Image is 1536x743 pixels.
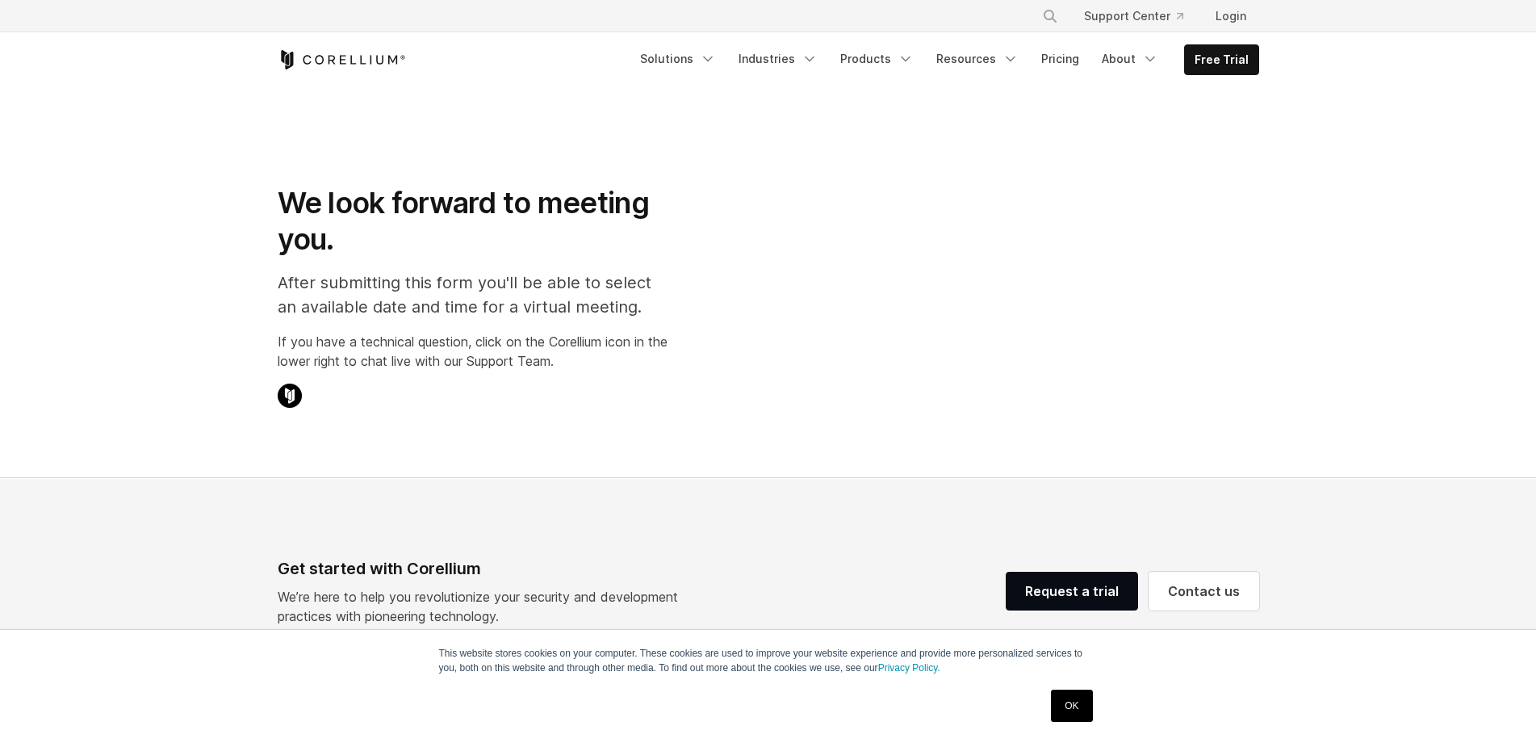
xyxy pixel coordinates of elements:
a: Solutions [630,44,726,73]
p: If you have a technical question, click on the Corellium icon in the lower right to chat live wit... [278,332,668,371]
a: Login [1203,2,1259,31]
a: OK [1051,690,1092,722]
a: Industries [729,44,827,73]
a: Pricing [1032,44,1089,73]
div: Navigation Menu [1023,2,1259,31]
h1: We look forward to meeting you. [278,185,668,258]
img: Corellium Chat Icon [278,384,302,408]
div: Navigation Menu [630,44,1259,75]
button: Search [1036,2,1065,31]
a: Corellium Home [278,50,406,69]
div: Get started with Corellium [278,556,691,581]
a: Privacy Policy. [878,662,940,674]
a: Free Trial [1185,45,1258,74]
p: We’re here to help you revolutionize your security and development practices with pioneering tech... [278,587,691,626]
a: Resources [927,44,1028,73]
a: Products [831,44,923,73]
p: This website stores cookies on your computer. These cookies are used to improve your website expe... [439,646,1098,675]
p: After submitting this form you'll be able to select an available date and time for a virtual meet... [278,271,668,319]
a: Contact us [1149,572,1259,611]
a: About [1092,44,1168,73]
a: Support Center [1071,2,1196,31]
a: Request a trial [1006,572,1138,611]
